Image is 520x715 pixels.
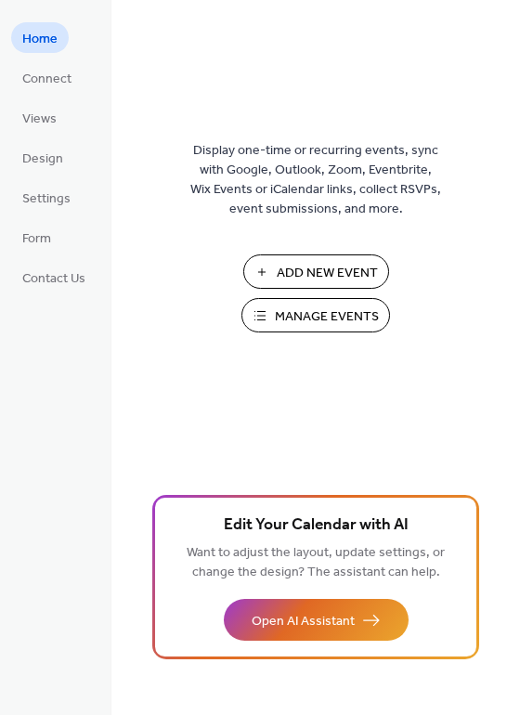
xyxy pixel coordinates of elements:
span: Manage Events [275,307,379,327]
button: Open AI Assistant [224,599,409,641]
span: Add New Event [277,264,378,283]
span: Want to adjust the layout, update settings, or change the design? The assistant can help. [187,540,445,585]
span: Open AI Assistant [252,612,355,631]
a: Design [11,142,74,173]
button: Manage Events [241,298,390,332]
span: Contact Us [22,269,85,289]
span: Home [22,30,58,49]
span: Connect [22,70,71,89]
span: Display one-time or recurring events, sync with Google, Outlook, Zoom, Eventbrite, Wix Events or ... [190,141,441,219]
span: Design [22,149,63,169]
a: Connect [11,62,83,93]
button: Add New Event [243,254,389,289]
span: Views [22,110,57,129]
a: Form [11,222,62,253]
a: Settings [11,182,82,213]
a: Home [11,22,69,53]
span: Form [22,229,51,249]
a: Views [11,102,68,133]
span: Settings [22,189,71,209]
span: Edit Your Calendar with AI [224,513,409,539]
a: Contact Us [11,262,97,292]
